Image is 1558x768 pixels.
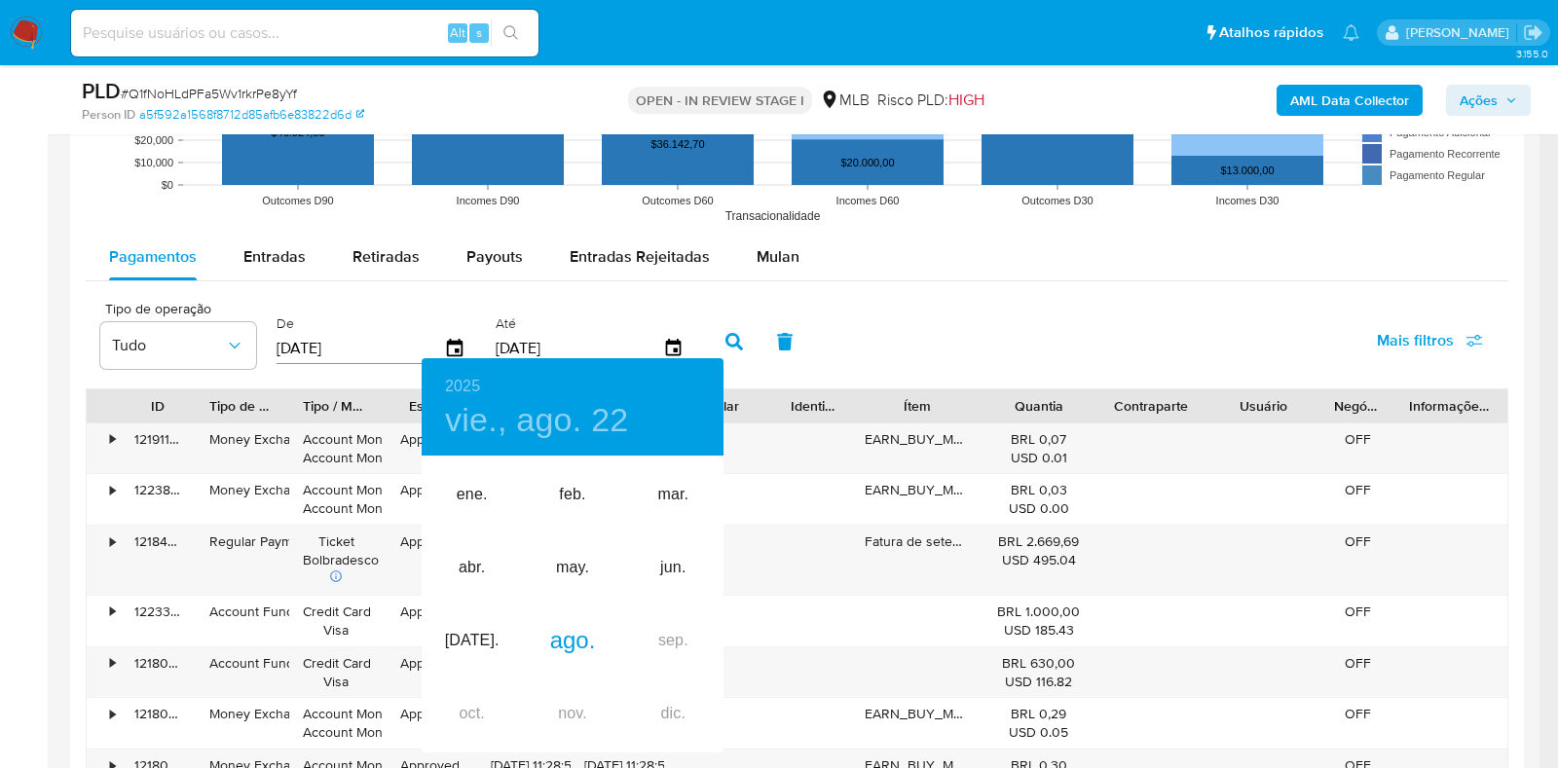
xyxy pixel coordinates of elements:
[422,531,522,604] div: abr.
[522,458,622,531] div: feb.
[422,604,522,677] div: [DATE].
[522,604,622,677] div: ago.
[445,400,629,441] button: vie., ago. 22
[623,458,723,531] div: mar.
[623,531,723,604] div: jun.
[522,531,622,604] div: may.
[422,458,522,531] div: ene.
[445,373,480,400] button: 2025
